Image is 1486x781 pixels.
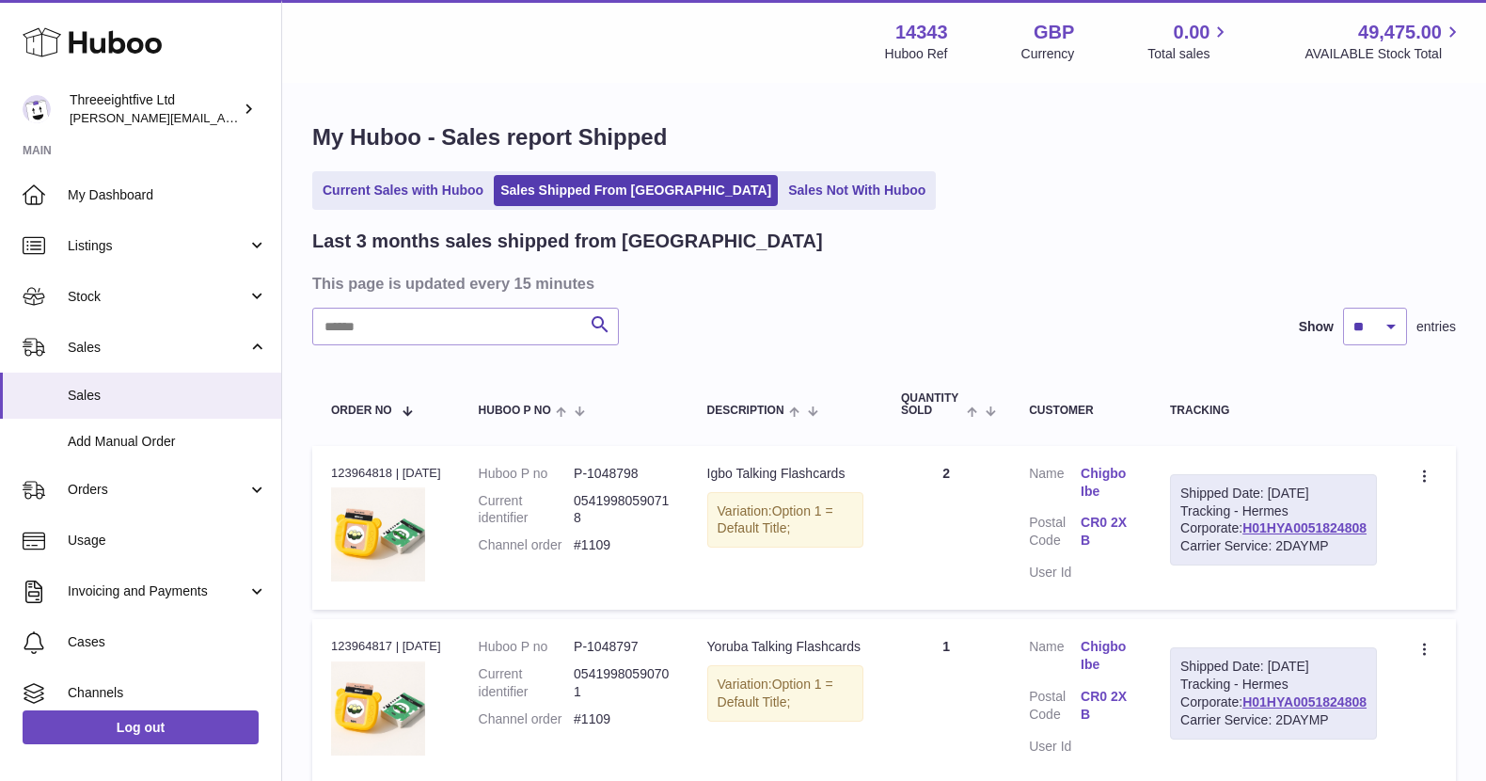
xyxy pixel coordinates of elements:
div: 123964818 | [DATE] [331,465,441,482]
div: Variation: [707,665,863,722]
dd: P-1048797 [574,638,669,656]
div: Yoruba Talking Flashcards [707,638,863,656]
dt: Channel order [479,710,574,728]
div: Variation: [707,492,863,549]
span: Invoicing and Payments [68,582,247,600]
div: Tracking [1170,405,1377,417]
span: Option 1 = Default Title; [718,677,833,709]
span: Sales [68,339,247,357]
a: 0.00 Total sales [1147,20,1231,63]
dt: Postal Code [1029,688,1081,728]
dt: Current identifier [479,665,574,701]
div: Tracking - Hermes Corporate: [1170,647,1377,740]
div: Shipped Date: [DATE] [1180,485,1367,502]
span: My Dashboard [68,186,267,204]
div: Tracking - Hermes Corporate: [1170,474,1377,566]
dt: User Id [1029,564,1081,582]
strong: GBP [1034,20,1074,45]
dt: Huboo P no [479,465,574,483]
a: Chigbo Ibe [1081,638,1132,674]
span: 49,475.00 [1358,20,1442,45]
img: james@threeeightfive.co [23,95,51,123]
a: Sales Shipped From [GEOGRAPHIC_DATA] [494,175,778,206]
a: 49,475.00 AVAILABLE Stock Total [1304,20,1463,63]
span: Add Manual Order [68,433,267,451]
a: Current Sales with Huboo [316,175,490,206]
div: Threeeightfive Ltd [70,91,239,127]
div: Carrier Service: 2DAYMP [1180,537,1367,555]
a: Chigbo Ibe [1081,465,1132,501]
span: Quantity Sold [901,392,962,417]
dd: 05419980590701 [574,665,669,701]
h1: My Huboo - Sales report Shipped [312,122,1456,152]
div: Currency [1021,45,1075,63]
dd: #1109 [574,536,669,554]
div: Huboo Ref [885,45,948,63]
span: Order No [331,405,392,417]
span: [PERSON_NAME][EMAIL_ADDRESS][DOMAIN_NAME] [70,110,377,125]
strong: 14343 [895,20,948,45]
dt: User Id [1029,738,1081,756]
dd: P-1048798 [574,465,669,483]
a: Sales Not With Huboo [782,175,932,206]
div: Carrier Service: 2DAYMP [1180,711,1367,729]
dd: 05419980590718 [574,492,669,528]
td: 2 [882,446,1010,610]
span: Total sales [1147,45,1231,63]
span: Orders [68,481,247,499]
a: CR0 2XB [1081,688,1132,724]
dt: Current identifier [479,492,574,528]
span: Sales [68,387,267,405]
div: Shipped Date: [DATE] [1180,658,1367,676]
span: Description [707,405,784,417]
dt: Name [1029,638,1081,678]
a: Log out [23,710,259,744]
dt: Name [1029,465,1081,505]
dt: Postal Code [1029,514,1081,554]
h2: Last 3 months sales shipped from [GEOGRAPHIC_DATA] [312,229,823,254]
div: 123964817 | [DATE] [331,638,441,655]
span: Channels [68,684,267,702]
a: H01HYA0051824808 [1242,520,1367,535]
h3: This page is updated every 15 minutes [312,273,1451,294]
div: Igbo Talking Flashcards [707,465,863,483]
span: Stock [68,288,247,306]
div: Customer [1029,405,1132,417]
span: Cases [68,633,267,651]
span: Huboo P no [479,405,551,417]
label: Show [1299,318,1334,336]
dt: Channel order [479,536,574,554]
span: 0.00 [1174,20,1210,45]
span: AVAILABLE Stock Total [1304,45,1463,63]
span: Usage [68,532,267,550]
img: Twi_Talking_Flashcards.jpg [331,661,425,756]
span: entries [1416,318,1456,336]
img: Twi_Talking_Flashcards.jpg [331,487,425,582]
dt: Huboo P no [479,638,574,656]
a: H01HYA0051824808 [1242,694,1367,709]
span: Option 1 = Default Title; [718,503,833,536]
dd: #1109 [574,710,669,728]
span: Listings [68,237,247,255]
a: CR0 2XB [1081,514,1132,550]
